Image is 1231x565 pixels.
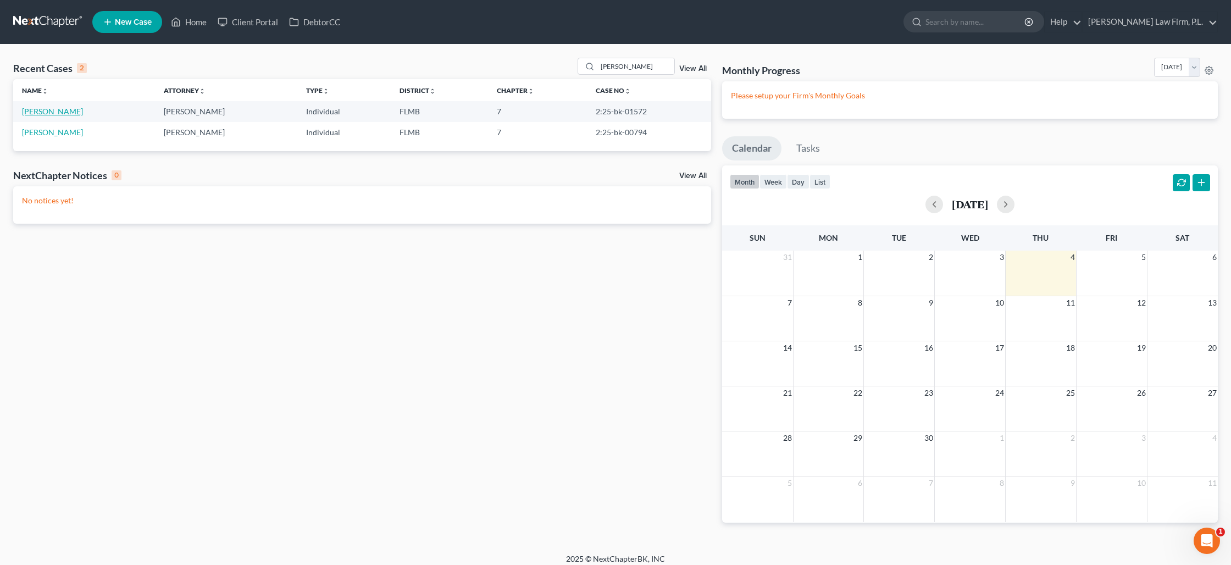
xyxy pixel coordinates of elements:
[857,296,863,309] span: 8
[164,86,206,95] a: Attorneyunfold_more
[1136,477,1147,490] span: 10
[400,86,436,95] a: Districtunfold_more
[786,296,793,309] span: 7
[1136,296,1147,309] span: 12
[852,431,863,445] span: 29
[994,296,1005,309] span: 10
[1033,233,1049,242] span: Thu
[596,86,631,95] a: Case Nounfold_more
[1207,296,1218,309] span: 13
[528,88,534,95] i: unfold_more
[722,64,800,77] h3: Monthly Progress
[1175,233,1189,242] span: Sat
[13,169,121,182] div: NextChapter Notices
[391,101,488,121] td: FLMB
[952,198,988,210] h2: [DATE]
[731,90,1209,101] p: Please setup your Firm's Monthly Goals
[759,174,787,189] button: week
[165,12,212,32] a: Home
[961,233,979,242] span: Wed
[587,101,711,121] td: 2:25-bk-01572
[297,101,391,121] td: Individual
[1069,477,1076,490] span: 9
[1136,341,1147,354] span: 19
[787,174,809,189] button: day
[809,174,830,189] button: list
[1216,528,1225,536] span: 1
[22,128,83,137] a: [PERSON_NAME]
[22,195,702,206] p: No notices yet!
[923,386,934,400] span: 23
[679,65,707,73] a: View All
[925,12,1026,32] input: Search by name...
[112,170,121,180] div: 0
[857,477,863,490] span: 6
[155,101,297,121] td: [PERSON_NAME]
[852,386,863,400] span: 22
[1211,431,1218,445] span: 4
[892,233,906,242] span: Tue
[115,18,152,26] span: New Case
[1140,431,1147,445] span: 3
[284,12,346,32] a: DebtorCC
[786,477,793,490] span: 5
[852,341,863,354] span: 15
[1140,251,1147,264] span: 5
[1069,431,1076,445] span: 2
[488,101,587,121] td: 7
[624,88,631,95] i: unfold_more
[597,58,674,74] input: Search by name...
[1045,12,1082,32] a: Help
[782,431,793,445] span: 28
[497,86,534,95] a: Chapterunfold_more
[782,341,793,354] span: 14
[999,477,1005,490] span: 8
[391,122,488,142] td: FLMB
[1106,233,1117,242] span: Fri
[819,233,838,242] span: Mon
[22,107,83,116] a: [PERSON_NAME]
[857,251,863,264] span: 1
[323,88,329,95] i: unfold_more
[306,86,329,95] a: Typeunfold_more
[1207,386,1218,400] span: 27
[1065,296,1076,309] span: 11
[786,136,830,160] a: Tasks
[928,296,934,309] span: 9
[587,122,711,142] td: 2:25-bk-00794
[923,341,934,354] span: 16
[722,136,781,160] a: Calendar
[994,341,1005,354] span: 17
[1136,386,1147,400] span: 26
[1083,12,1217,32] a: [PERSON_NAME] Law Firm, P.L.
[297,122,391,142] td: Individual
[994,386,1005,400] span: 24
[679,172,707,180] a: View All
[199,88,206,95] i: unfold_more
[212,12,284,32] a: Client Portal
[42,88,48,95] i: unfold_more
[429,88,436,95] i: unfold_more
[488,122,587,142] td: 7
[999,431,1005,445] span: 1
[750,233,766,242] span: Sun
[928,477,934,490] span: 7
[928,251,934,264] span: 2
[923,431,934,445] span: 30
[1211,251,1218,264] span: 6
[1194,528,1220,554] iframe: Intercom live chat
[730,174,759,189] button: month
[22,86,48,95] a: Nameunfold_more
[999,251,1005,264] span: 3
[1207,477,1218,490] span: 11
[77,63,87,73] div: 2
[782,386,793,400] span: 21
[1207,341,1218,354] span: 20
[1065,386,1076,400] span: 25
[13,62,87,75] div: Recent Cases
[1069,251,1076,264] span: 4
[155,122,297,142] td: [PERSON_NAME]
[1065,341,1076,354] span: 18
[782,251,793,264] span: 31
